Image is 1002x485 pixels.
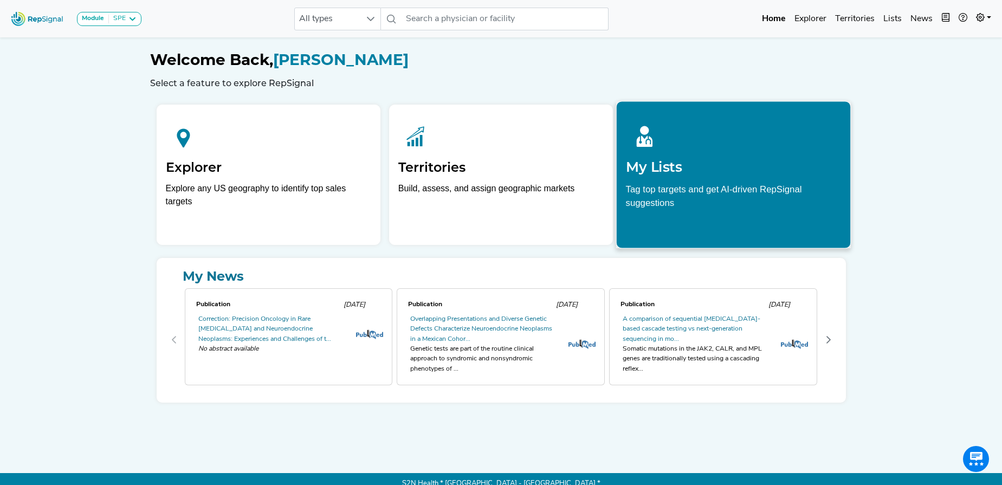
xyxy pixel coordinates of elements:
[395,286,607,394] div: 1
[82,15,104,22] strong: Module
[183,286,395,394] div: 0
[198,316,331,342] a: Correction: Precision Oncology in Rare [MEDICAL_DATA] and Neuroendocrine Neoplasms: Experiences a...
[937,8,954,30] button: Intel Book
[879,8,906,30] a: Lists
[820,331,837,348] button: Next Page
[607,286,819,394] div: 2
[758,8,790,30] a: Home
[344,301,365,308] span: [DATE]
[906,8,937,30] a: News
[402,8,609,30] input: Search a physician or facility
[623,316,760,342] a: A comparison of sequential [MEDICAL_DATA]-based cascade testing vs next-generation sequencing in ...
[623,344,771,374] div: Somatic mutations in the JAK2, CALR, and MPL genes are traditionally tested using a cascading ref...
[626,182,842,216] p: Tag top targets and get AI-driven RepSignal suggestions
[781,339,808,349] img: pubmed_logo.fab3c44c.png
[198,344,347,354] span: No abstract available
[150,78,852,88] h6: Select a feature to explore RepSignal
[109,15,126,23] div: SPE
[410,344,559,374] div: Genetic tests are part of the routine clinical approach to syndromic and nonsyndromic phenotypes ...
[77,12,141,26] button: ModuleSPE
[831,8,879,30] a: Territories
[768,301,790,308] span: [DATE]
[389,105,613,245] a: TerritoriesBuild, assess, and assign geographic markets
[398,182,604,214] p: Build, assess, and assign geographic markets
[356,329,383,339] img: pubmed_logo.fab3c44c.png
[166,160,371,176] h2: Explorer
[166,182,371,208] div: Explore any US geography to identify top sales targets
[556,301,578,308] span: [DATE]
[626,159,842,175] h2: My Lists
[568,339,596,349] img: pubmed_logo.fab3c44c.png
[620,301,655,308] span: Publication
[410,316,552,342] a: Overlapping Presentations and Diverse Genetic Defects Characterize Neuroendocrine Neoplasms in a ...
[408,301,442,308] span: Publication
[398,160,604,176] h2: Territories
[150,50,273,69] span: Welcome Back,
[165,267,837,286] a: My News
[150,51,852,69] h1: [PERSON_NAME]
[196,301,230,308] span: Publication
[616,101,851,248] a: My ListsTag top targets and get AI-driven RepSignal suggestions
[790,8,831,30] a: Explorer
[157,105,380,245] a: ExplorerExplore any US geography to identify top sales targets
[295,8,360,30] span: All types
